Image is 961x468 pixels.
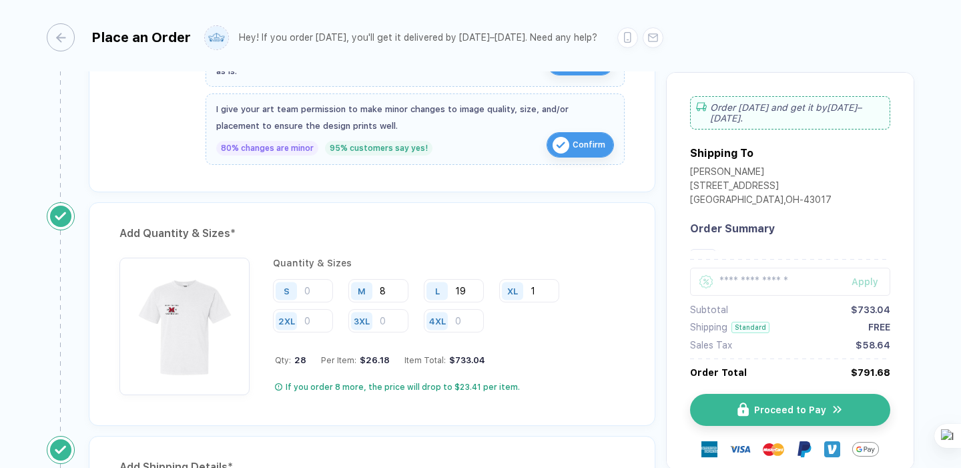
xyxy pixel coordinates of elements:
[404,355,485,365] div: Item Total:
[763,439,784,460] img: master-card
[729,439,751,460] img: visa
[832,403,844,416] img: icon
[446,355,485,365] div: $733.04
[239,32,597,43] div: Hey! If you order [DATE], you'll get it delivered by [DATE]–[DATE]. Need any help?
[690,222,890,235] div: Order Summary
[321,355,390,365] div: Per Item:
[429,316,446,326] div: 4XL
[553,137,569,154] img: icon
[690,322,727,332] div: Shipping
[119,223,625,244] div: Add Quantity & Sizes
[690,367,747,378] div: Order Total
[291,355,306,365] span: 28
[273,258,625,268] div: Quantity & Sizes
[824,441,840,457] img: Venmo
[701,441,717,457] img: express
[796,441,812,457] img: Paypal
[690,166,832,180] div: [PERSON_NAME]
[690,304,728,315] div: Subtotal
[205,26,228,49] img: user profile
[690,96,890,130] div: Order [DATE] and get it by [DATE]–[DATE] .
[216,101,614,134] div: I give your art team permission to make minor changes to image quality, size, and/or placement to...
[852,276,890,287] div: Apply
[852,436,879,463] img: GPay
[325,141,432,156] div: 95% customers say yes!
[216,141,318,156] div: 80% changes are minor
[507,286,518,296] div: XL
[126,264,243,381] img: b24a034c-600e-441e-9e31-18c87ced60ef_nt_front_1758832314629.jpg
[737,403,749,417] img: icon
[851,304,890,315] div: $733.04
[690,394,890,426] button: iconProceed to Payicon
[275,355,306,365] div: Qty:
[856,340,890,350] div: $58.64
[356,355,390,365] div: $26.18
[278,316,295,326] div: 2XL
[690,180,832,194] div: [STREET_ADDRESS]
[731,322,769,333] div: Standard
[690,340,732,350] div: Sales Tax
[835,268,890,296] button: Apply
[91,29,191,45] div: Place an Order
[435,286,440,296] div: L
[868,322,890,332] div: FREE
[721,249,890,259] div: #C1717
[851,367,890,378] div: $791.68
[547,132,614,158] button: iconConfirm
[284,286,290,296] div: S
[690,194,832,208] div: [GEOGRAPHIC_DATA] , OH - 43017
[754,405,826,415] span: Proceed to Pay
[358,286,366,296] div: M
[690,147,753,160] div: Shipping To
[286,382,520,393] div: If you order 8 more, the price will drop to $23.41 per item.
[573,134,605,156] span: Confirm
[354,316,370,326] div: 3XL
